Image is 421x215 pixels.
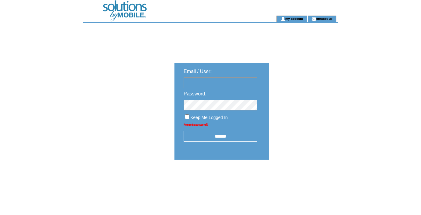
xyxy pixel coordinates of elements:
img: account_icon.gif;jsessionid=18232D2212674CCCF38BB5196F85077A [281,17,285,21]
a: my account [285,17,303,20]
a: contact us [316,17,332,20]
span: Password: [184,91,207,96]
span: Keep Me Logged In [190,115,228,120]
img: contact_us_icon.gif;jsessionid=18232D2212674CCCF38BB5196F85077A [312,17,316,21]
span: Email / User: [184,69,212,74]
img: transparent.png;jsessionid=18232D2212674CCCF38BB5196F85077A [287,175,317,183]
a: Forgot password? [184,123,208,126]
